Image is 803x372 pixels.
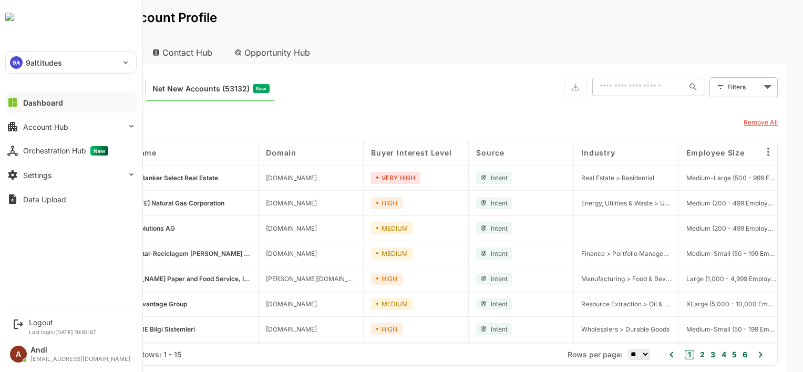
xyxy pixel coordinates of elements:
span: ambigroup.com [229,250,280,257]
div: VERY HIGH [334,172,384,184]
div: 9A9altitudes [6,52,136,73]
span: New [219,82,230,96]
span: Energy, Utilities & Waste > Utilities [544,199,634,207]
div: MEDIUM [334,247,376,260]
span: Connecticut Natural Gas Corporation [77,199,188,207]
button: 1 [648,350,657,359]
button: Settings [5,164,137,185]
div: Last Event Date [25,113,101,130]
div: Filters [691,81,724,92]
div: MEDIUM [334,298,376,310]
span: Resource Extraction > Oil & Gas [544,300,634,308]
button: 3 [671,349,678,360]
span: DATACORE Bilgi Sistemleri [77,325,158,333]
span: Recifemetal-Reciclagem de Ferros e Metais [77,250,214,257]
div: Total Rows: 53132 | Rows: 1 - 15 [32,350,145,359]
span: Industry [544,148,579,157]
span: datacore.com.tr [229,325,280,333]
p: Last login: [DATE] 10:10 IST [29,329,97,335]
span: Intent [454,199,471,207]
span: Intent [454,300,471,308]
span: Medium-Large (500 - 999 Employees) [650,174,739,182]
span: Known accounts you’ve identified to target - imported from CRM, Offline upload, or promoted from ... [39,82,96,96]
div: Andi [30,346,130,355]
span: Last Event Date [30,118,81,126]
button: 2 [661,349,668,360]
span: Intent [454,275,471,283]
span: Net New Accounts ( 53132 ) [116,82,213,96]
span: Medium-Small (50 - 199 Employees) [650,250,739,257]
span: 11 88 0 Solutions AG [77,224,138,232]
span: Coldwell Banker Select Real Estate [77,174,181,182]
div: Opportunity Hub [189,41,283,64]
button: Account Hub [5,116,137,137]
span: cbselectre.com [229,174,280,182]
button: Dashboard [5,92,137,113]
span: Wholesalers > Durable Goods [544,325,633,333]
span: New [90,146,108,156]
div: Filters [689,76,741,98]
span: maines.net [229,275,319,283]
div: HIGH [334,197,366,209]
span: Intent [454,250,471,257]
button: 6 [703,349,711,360]
span: Medium (200 - 499 Employees) [650,199,739,207]
span: Medium (200 - 499 Employees) [650,224,739,232]
div: Account Hub [23,122,68,131]
div: Settings [23,171,52,180]
div: HIGH [334,273,366,285]
span: XLarge (5,000 - 10,000 Employees) [650,300,739,308]
span: Large (1,000 - 4,999 Employees) [650,275,739,283]
span: Manufacturing > Food & Beverage [544,275,634,283]
span: Intent [454,325,471,333]
span: Real Estate > Residential [544,174,617,182]
div: Data Upload [23,195,66,204]
div: A [10,346,27,363]
div: [EMAIL_ADDRESS][DOMAIN_NAME] [30,356,130,363]
span: Intent [454,174,471,182]
button: 4 [682,349,689,360]
img: undefinedjpg [5,13,14,21]
div: Orchestration Hub [23,146,108,156]
div: Contact Hub [107,41,185,64]
span: Maines Paper and Food Service, Inc. [77,275,214,283]
span: cngcorp.com [229,199,280,207]
div: Account Hub [17,41,103,64]
p: Unified Account Profile [40,12,180,24]
div: 9A [10,56,23,69]
u: Remove All [707,118,741,126]
span: Domain [229,148,260,157]
span: Kenan Advantage Group [77,300,150,308]
span: thekag.com [229,300,280,308]
span: Account Name [61,148,120,157]
span: Buyer Interest Level [334,148,415,157]
span: Rows per page: [531,350,586,359]
span: Intent [454,224,471,232]
div: Dashboard [23,98,63,107]
button: back [18,10,34,26]
p: 9altitudes [26,57,62,68]
span: Source [439,148,468,157]
button: Orchestration HubNew [5,140,137,161]
span: Employee Size [650,148,708,157]
span: Finance > Portfolio Management & Financial Advice [544,250,634,257]
div: HIGH [334,323,366,335]
button: Data Upload [5,189,137,210]
span: 11880.com [229,224,280,232]
div: Logout [29,318,97,327]
div: Newly surfaced ICP-fit accounts from Intent, Website, LinkedIn, and other engagement signals. [116,82,233,96]
button: 5 [693,349,700,360]
span: Medium-Small (50 - 199 Employees) [650,325,739,333]
div: MEDIUM [334,222,376,234]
